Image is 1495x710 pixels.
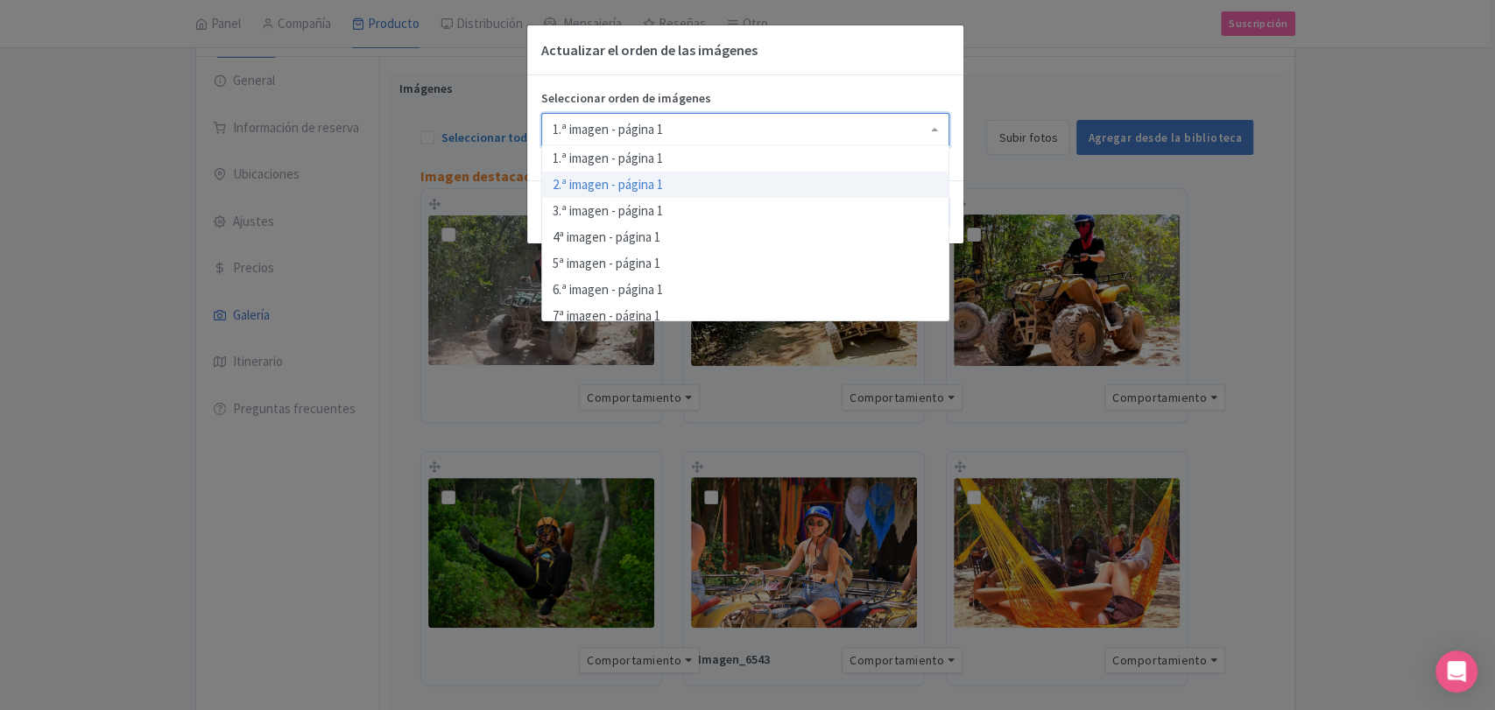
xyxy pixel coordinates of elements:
div: Abrir Intercom Messenger [1435,650,1477,692]
font: 1.ª imagen - página 1 [553,121,663,137]
font: Actualizar el orden de las imágenes [541,41,758,59]
font: 4ª imagen - página 1 [553,228,660,245]
font: 2.ª imagen - página 1 [553,176,663,193]
font: 3.ª imagen - página 1 [553,202,663,219]
font: Seleccionar orden de imágenes [541,90,711,106]
font: 6.ª imagen - página 1 [553,281,663,298]
font: 7ª imagen - página 1 [553,307,660,324]
font: 5ª imagen - página 1 [553,255,660,271]
font: 1.ª imagen - página 1 [553,150,663,166]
